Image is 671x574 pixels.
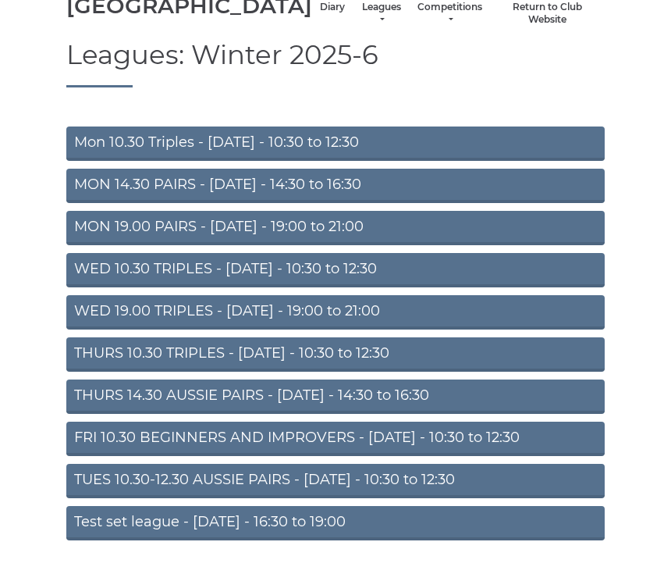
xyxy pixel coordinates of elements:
a: THURS 14.30 AUSSIE PAIRS - [DATE] - 14:30 to 16:30 [66,380,605,415]
a: WED 19.00 TRIPLES - [DATE] - 19:00 to 21:00 [66,296,605,330]
a: WED 10.30 TRIPLES - [DATE] - 10:30 to 12:30 [66,254,605,288]
a: Competitions [417,2,482,27]
a: MON 14.30 PAIRS - [DATE] - 14:30 to 16:30 [66,169,605,204]
a: THURS 10.30 TRIPLES - [DATE] - 10:30 to 12:30 [66,338,605,373]
a: Test set league - [DATE] - 16:30 to 19:00 [66,507,605,541]
a: FRI 10.30 BEGINNERS AND IMPROVERS - [DATE] - 10:30 to 12:30 [66,422,605,457]
a: Leagues [360,2,402,27]
a: TUES 10.30-12.30 AUSSIE PAIRS - [DATE] - 10:30 to 12:30 [66,465,605,499]
a: Diary [320,2,345,15]
a: MON 19.00 PAIRS - [DATE] - 19:00 to 21:00 [66,212,605,246]
h1: Leagues: Winter 2025-6 [66,41,605,88]
a: Mon 10.30 Triples - [DATE] - 10:30 to 12:30 [66,127,605,162]
a: Return to Club Website [498,2,597,27]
